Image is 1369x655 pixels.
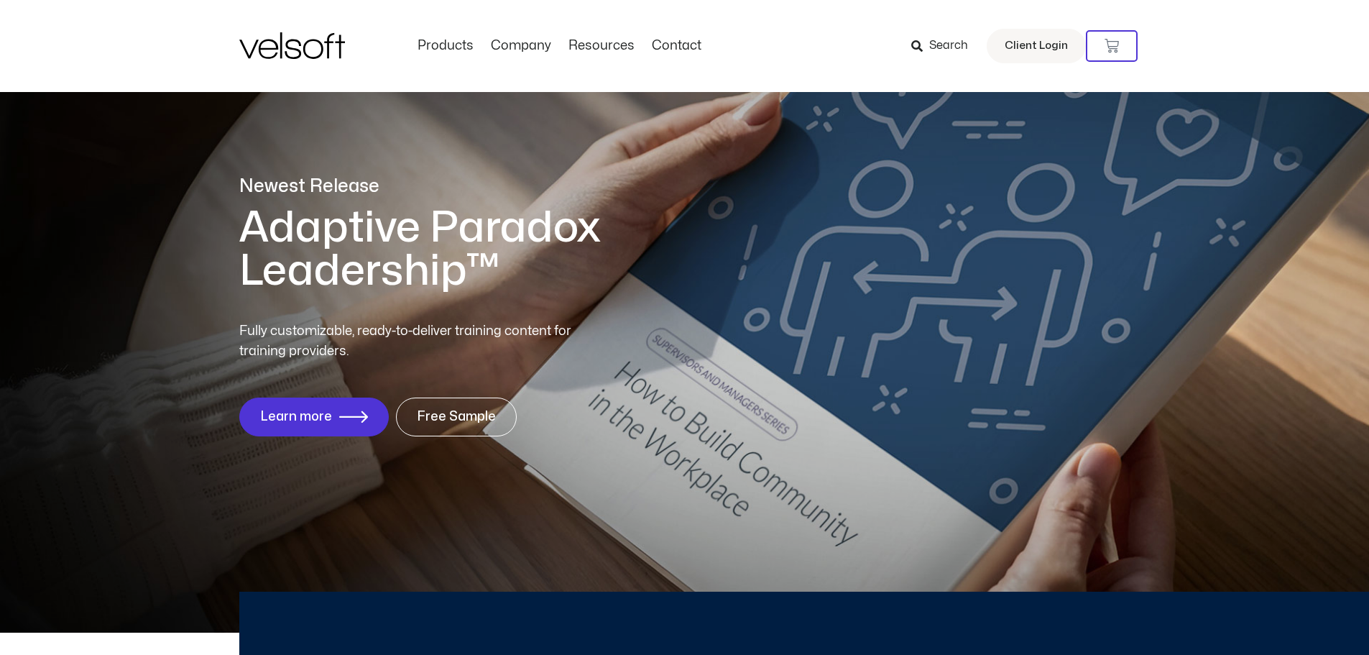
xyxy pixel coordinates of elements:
[911,34,978,58] a: Search
[239,206,764,293] h1: Adaptive Paradox Leadership™
[987,29,1086,63] a: Client Login
[643,38,710,54] a: ContactMenu Toggle
[239,32,345,59] img: Velsoft Training Materials
[1005,37,1068,55] span: Client Login
[260,410,332,424] span: Learn more
[239,321,597,362] p: Fully customizable, ready-to-deliver training content for training providers.
[396,398,517,436] a: Free Sample
[239,174,764,199] p: Newest Release
[409,38,482,54] a: ProductsMenu Toggle
[482,38,560,54] a: CompanyMenu Toggle
[560,38,643,54] a: ResourcesMenu Toggle
[409,38,710,54] nav: Menu
[417,410,496,424] span: Free Sample
[239,398,389,436] a: Learn more
[929,37,968,55] span: Search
